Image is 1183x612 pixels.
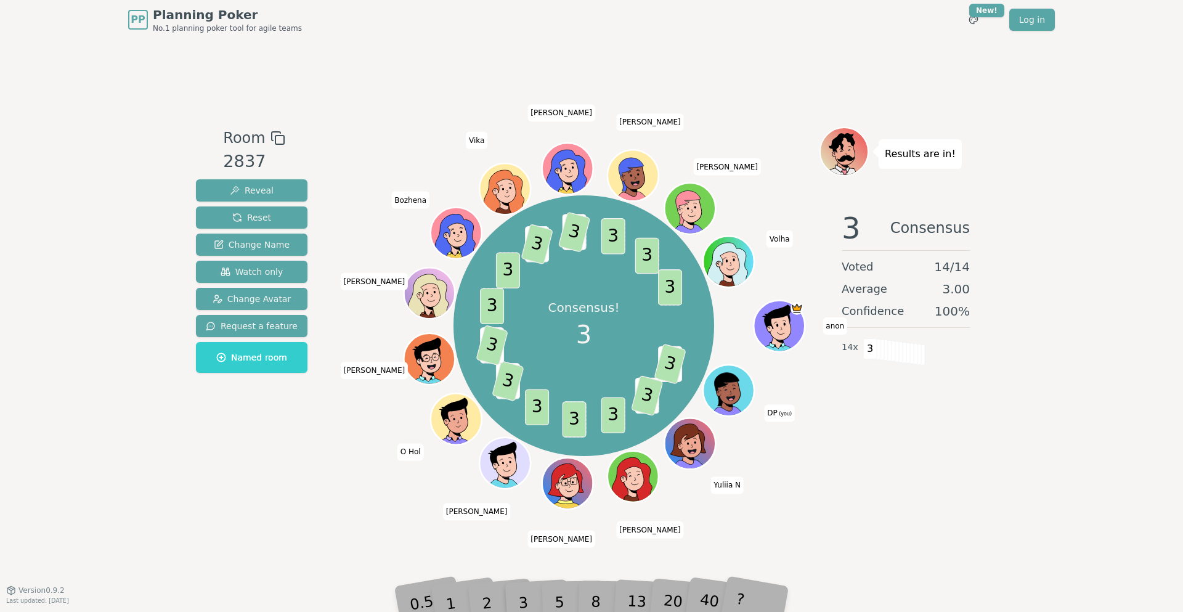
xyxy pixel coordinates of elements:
[196,206,307,229] button: Reset
[710,476,744,494] span: Click to change your name
[223,127,265,149] span: Room
[548,299,620,316] p: Consensus!
[842,258,874,275] span: Voted
[616,113,684,131] span: Click to change your name
[196,288,307,310] button: Change Avatar
[635,238,659,274] span: 3
[962,9,985,31] button: New!
[6,597,69,604] span: Last updated: [DATE]
[766,230,793,247] span: Click to change your name
[842,303,904,320] span: Confidence
[214,239,290,251] span: Change Name
[397,443,424,460] span: Click to change your name
[131,12,145,27] span: PP
[842,341,858,354] span: 14 x
[616,521,684,538] span: Click to change your name
[885,145,956,163] p: Results are in!
[213,293,291,305] span: Change Avatar
[128,6,302,33] a: PPPlanning PokerNo.1 planning poker tool for agile teams
[969,4,1004,17] div: New!
[391,191,429,208] span: Click to change your name
[525,390,549,426] span: 3
[863,338,877,359] span: 3
[1009,9,1055,31] a: Log in
[466,131,487,149] span: Click to change your name
[6,585,65,595] button: Version0.9.2
[521,224,553,265] span: 3
[527,104,595,121] span: Click to change your name
[527,530,595,547] span: Click to change your name
[206,320,298,332] span: Request a feature
[196,261,307,283] button: Watch only
[823,317,847,335] span: Click to change your name
[492,361,524,402] span: 3
[654,343,686,385] span: 3
[196,234,307,256] button: Change Name
[842,213,861,243] span: 3
[658,269,682,306] span: 3
[790,302,803,315] span: anon is the host
[842,280,887,298] span: Average
[935,303,970,320] span: 100 %
[221,266,283,278] span: Watch only
[601,218,625,255] span: 3
[942,280,970,298] span: 3.00
[341,362,409,379] span: Click to change your name
[232,211,271,224] span: Reset
[476,325,508,366] span: 3
[576,316,591,353] span: 3
[480,288,504,324] span: 3
[601,398,625,434] span: 3
[890,213,970,243] span: Consensus
[196,315,307,337] button: Request a feature
[153,6,302,23] span: Planning Poker
[764,404,795,422] span: Click to change your name
[223,149,285,174] div: 2837
[704,366,752,414] button: Click to change your avatar
[230,184,274,197] span: Reveal
[153,23,302,33] span: No.1 planning poker tool for agile teams
[562,401,586,438] span: 3
[778,411,792,417] span: (you)
[216,351,287,364] span: Named room
[558,211,590,253] span: 3
[443,503,511,520] span: Click to change your name
[341,272,409,290] span: Click to change your name
[495,252,519,288] span: 3
[196,179,307,202] button: Reveal
[630,375,663,417] span: 3
[934,258,970,275] span: 14 / 14
[693,158,761,175] span: Click to change your name
[18,585,65,595] span: Version 0.9.2
[196,342,307,373] button: Named room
